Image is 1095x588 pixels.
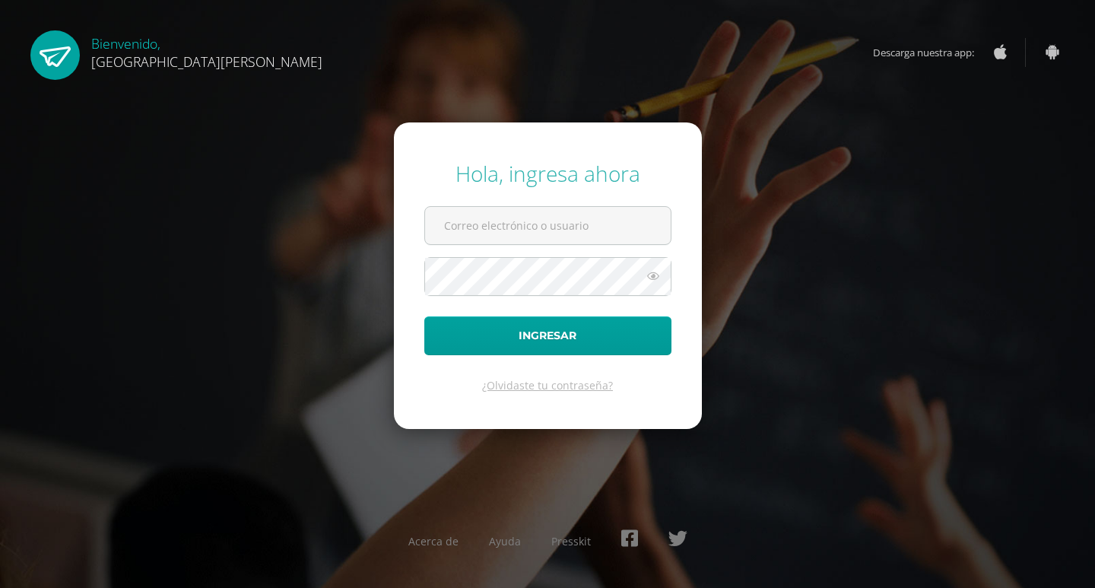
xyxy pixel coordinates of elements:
[873,38,989,67] span: Descarga nuestra app:
[489,534,521,548] a: Ayuda
[408,534,459,548] a: Acerca de
[424,159,671,188] div: Hola, ingresa ahora
[91,52,322,71] span: [GEOGRAPHIC_DATA][PERSON_NAME]
[91,30,322,71] div: Bienvenido,
[482,378,613,393] a: ¿Olvidaste tu contraseña?
[425,207,671,244] input: Correo electrónico o usuario
[424,316,671,355] button: Ingresar
[551,534,591,548] a: Presskit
